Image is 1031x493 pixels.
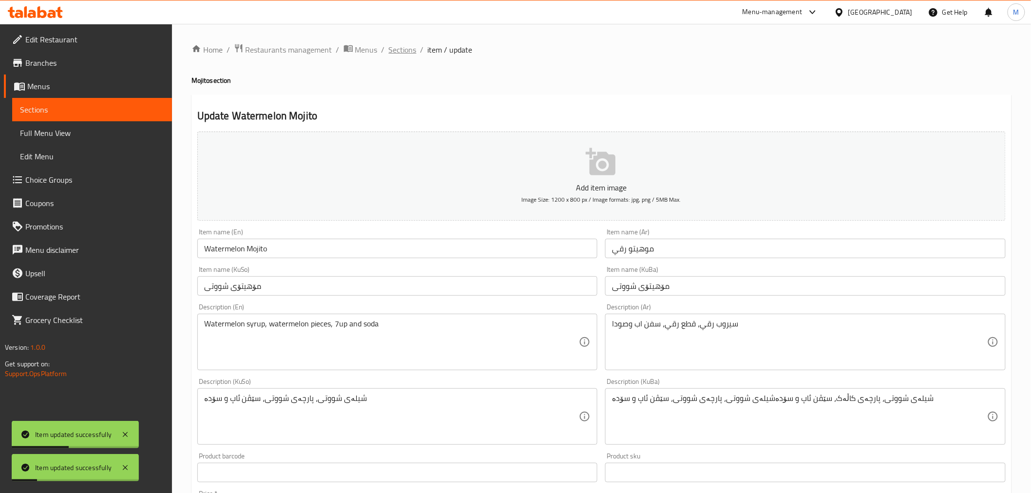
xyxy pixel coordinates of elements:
a: Menu disclaimer [4,238,172,262]
span: Version: [5,341,29,354]
textarea: سيروب رقي، قطع رقي، سفن اب وصودا [612,319,987,365]
span: Menus [355,44,378,56]
a: Upsell [4,262,172,285]
input: Enter name Ar [605,239,1006,258]
span: Sections [20,104,164,115]
a: Sections [389,44,417,56]
a: Branches [4,51,172,75]
li: / [420,44,424,56]
span: Choice Groups [25,174,164,186]
a: Coverage Report [4,285,172,308]
nav: breadcrumb [191,43,1012,56]
textarea: شیلەی شووتی، پارچەی شووتی، سێڤن ئاپ و سۆدە [204,394,579,440]
input: Enter name KuBa [605,276,1006,296]
span: Get support on: [5,358,50,370]
span: Menus [27,80,164,92]
button: Add item imageImage Size: 1200 x 800 px / Image formats: jpg, png / 5MB Max. [197,132,1006,221]
a: Edit Restaurant [4,28,172,51]
span: Edit Menu [20,151,164,162]
a: Support.OpsPlatform [5,367,67,380]
span: Promotions [25,221,164,232]
div: Menu-management [743,6,802,18]
span: Branches [25,57,164,69]
a: Restaurants management [234,43,332,56]
a: Menus [4,75,172,98]
li: / [382,44,385,56]
h4: Mojito section [191,76,1012,85]
input: Please enter product barcode [197,463,598,482]
a: Edit Menu [12,145,172,168]
a: Full Menu View [12,121,172,145]
div: [GEOGRAPHIC_DATA] [848,7,913,18]
span: Restaurants management [246,44,332,56]
a: Promotions [4,215,172,238]
input: Enter name KuSo [197,276,598,296]
span: Full Menu View [20,127,164,139]
textarea: شیلەی شووتی، پارچەی کاڵەک، سێڤن ئاپ و سۆدەشیلەی شووتی، پارچەی شووتی، سێڤن ئاپ و سۆدە [612,394,987,440]
div: Item updated successfully [35,462,112,473]
input: Enter name En [197,239,598,258]
input: Please enter product sku [605,463,1006,482]
a: Home [191,44,223,56]
h2: Update Watermelon Mojito [197,109,1006,123]
a: Grocery Checklist [4,308,172,332]
a: Choice Groups [4,168,172,191]
span: Menu disclaimer [25,244,164,256]
span: Grocery Checklist [25,314,164,326]
span: Coverage Report [25,291,164,303]
span: 1.0.0 [30,341,45,354]
li: / [227,44,230,56]
a: Coupons [4,191,172,215]
textarea: Watermelon syrup, watermelon pieces, 7up and soda [204,319,579,365]
span: item / update [428,44,473,56]
li: / [336,44,340,56]
a: Menus [344,43,378,56]
div: Item updated successfully [35,429,112,440]
span: Coupons [25,197,164,209]
a: Sections [12,98,172,121]
p: Add item image [212,182,991,193]
span: Image Size: 1200 x 800 px / Image formats: jpg, png / 5MB Max. [522,194,681,205]
span: Upsell [25,267,164,279]
span: M [1013,7,1019,18]
span: Edit Restaurant [25,34,164,45]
